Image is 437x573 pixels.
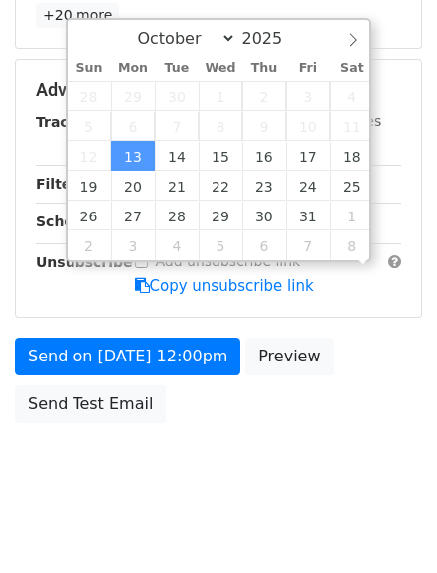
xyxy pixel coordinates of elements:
[242,171,286,201] span: October 23, 2025
[242,111,286,141] span: October 9, 2025
[236,29,308,48] input: Year
[155,230,199,260] span: November 4, 2025
[155,201,199,230] span: October 28, 2025
[68,141,111,171] span: October 12, 2025
[242,230,286,260] span: November 6, 2025
[36,114,102,130] strong: Tracking
[111,171,155,201] span: October 20, 2025
[286,62,330,74] span: Fri
[155,81,199,111] span: September 30, 2025
[199,141,242,171] span: October 15, 2025
[199,171,242,201] span: October 22, 2025
[135,277,314,295] a: Copy unsubscribe link
[36,3,119,28] a: +20 more
[330,171,373,201] span: October 25, 2025
[15,338,240,375] a: Send on [DATE] 12:00pm
[330,81,373,111] span: October 4, 2025
[242,141,286,171] span: October 16, 2025
[68,201,111,230] span: October 26, 2025
[330,111,373,141] span: October 11, 2025
[68,62,111,74] span: Sun
[286,111,330,141] span: October 10, 2025
[199,201,242,230] span: October 29, 2025
[68,171,111,201] span: October 19, 2025
[338,478,437,573] div: 聊天小工具
[155,171,199,201] span: October 21, 2025
[15,385,166,423] a: Send Test Email
[242,62,286,74] span: Thu
[155,111,199,141] span: October 7, 2025
[286,171,330,201] span: October 24, 2025
[199,230,242,260] span: November 5, 2025
[330,141,373,171] span: October 18, 2025
[68,81,111,111] span: September 28, 2025
[36,254,133,270] strong: Unsubscribe
[286,230,330,260] span: November 7, 2025
[111,141,155,171] span: October 13, 2025
[338,478,437,573] iframe: Chat Widget
[286,81,330,111] span: October 3, 2025
[286,141,330,171] span: October 17, 2025
[111,62,155,74] span: Mon
[68,230,111,260] span: November 2, 2025
[36,176,86,192] strong: Filters
[242,81,286,111] span: October 2, 2025
[155,62,199,74] span: Tue
[111,81,155,111] span: September 29, 2025
[286,201,330,230] span: October 31, 2025
[199,111,242,141] span: October 8, 2025
[68,111,111,141] span: October 5, 2025
[36,214,107,229] strong: Schedule
[199,62,242,74] span: Wed
[242,201,286,230] span: October 30, 2025
[245,338,333,375] a: Preview
[111,230,155,260] span: November 3, 2025
[330,230,373,260] span: November 8, 2025
[36,79,401,101] h5: Advanced
[111,111,155,141] span: October 6, 2025
[155,141,199,171] span: October 14, 2025
[199,81,242,111] span: October 1, 2025
[111,201,155,230] span: October 27, 2025
[330,62,373,74] span: Sat
[330,201,373,230] span: November 1, 2025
